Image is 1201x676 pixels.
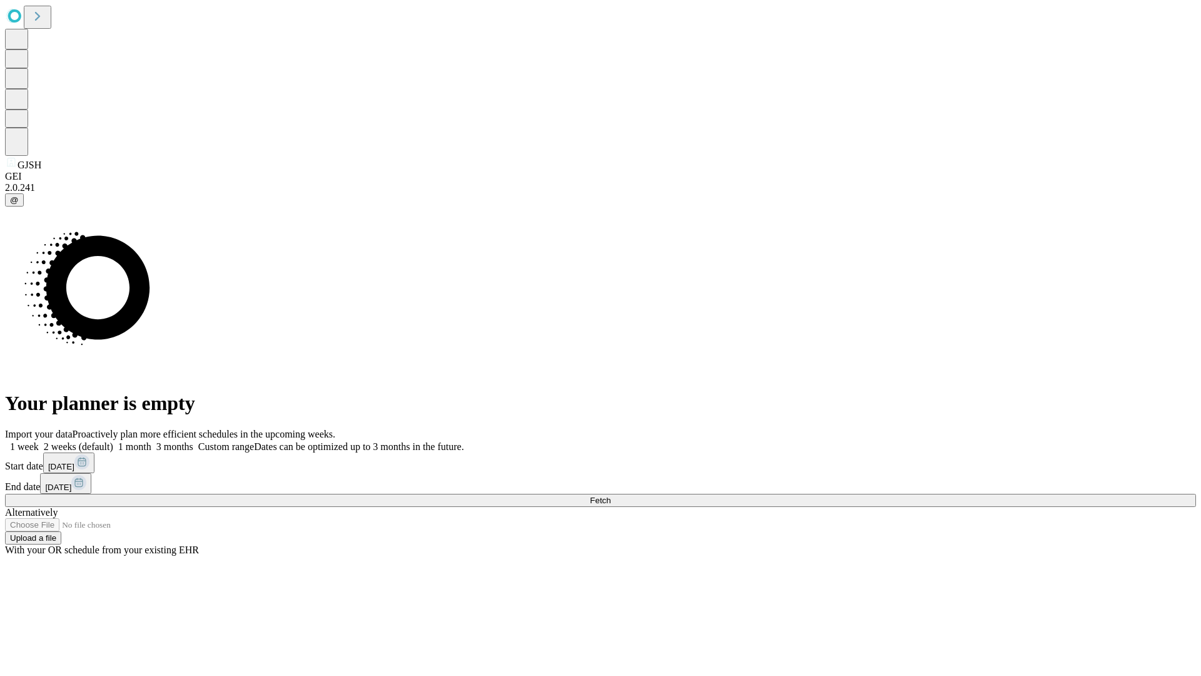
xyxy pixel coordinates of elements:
button: @ [5,193,24,207]
div: 2.0.241 [5,182,1196,193]
button: [DATE] [40,473,91,494]
button: Upload a file [5,531,61,545]
span: [DATE] [45,483,71,492]
span: Proactively plan more efficient schedules in the upcoming weeks. [73,429,335,439]
span: Custom range [198,441,254,452]
button: [DATE] [43,453,94,473]
span: 2 weeks (default) [44,441,113,452]
span: Import your data [5,429,73,439]
div: End date [5,473,1196,494]
span: 1 month [118,441,151,452]
span: Dates can be optimized up to 3 months in the future. [254,441,464,452]
span: 3 months [156,441,193,452]
h1: Your planner is empty [5,392,1196,415]
button: Fetch [5,494,1196,507]
span: [DATE] [48,462,74,471]
span: Alternatively [5,507,58,518]
div: GEI [5,171,1196,182]
span: 1 week [10,441,39,452]
span: With your OR schedule from your existing EHR [5,545,199,555]
span: GJSH [18,160,41,170]
div: Start date [5,453,1196,473]
span: @ [10,195,19,205]
span: Fetch [590,496,611,505]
